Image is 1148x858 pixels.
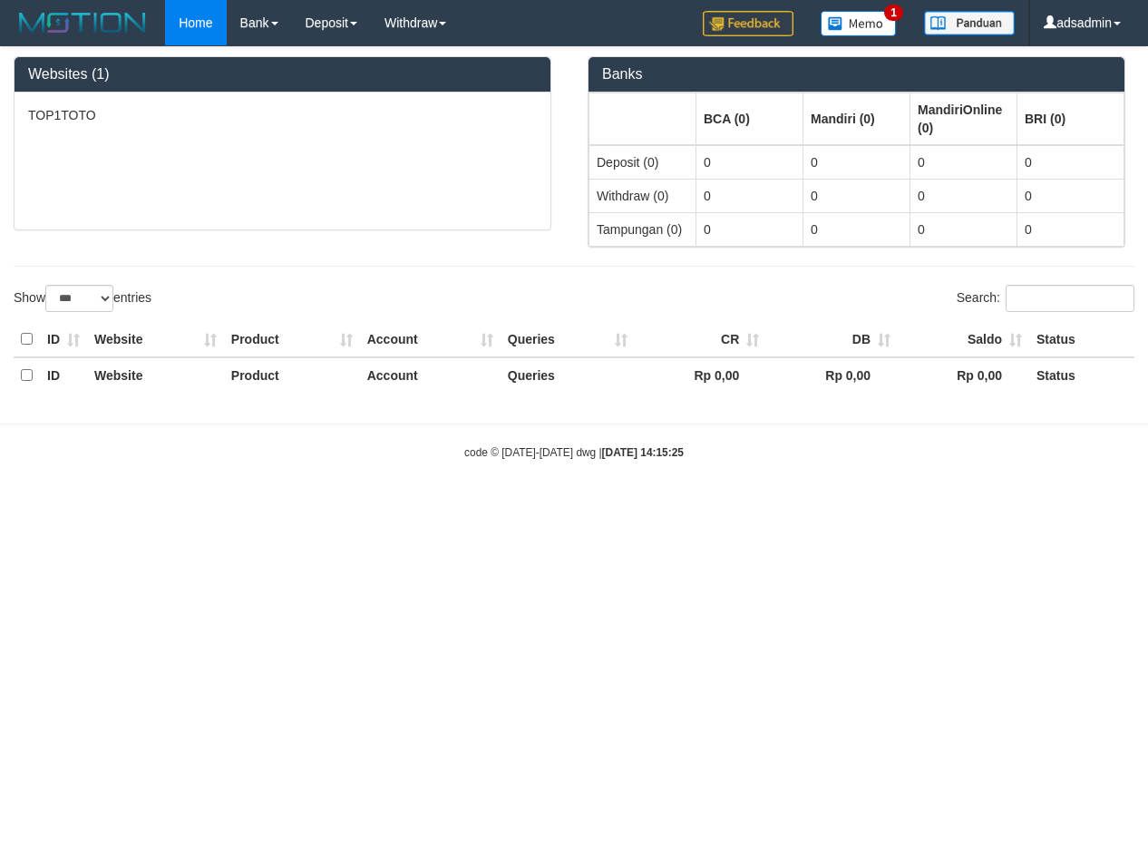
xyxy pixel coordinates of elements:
th: ID [40,357,87,393]
th: Group: activate to sort column ascending [1017,93,1124,145]
td: 0 [803,145,910,180]
img: panduan.png [924,11,1015,35]
th: DB [766,322,898,357]
th: Website [87,357,224,393]
td: 0 [696,145,803,180]
img: Button%20Memo.svg [821,11,897,36]
th: Group: activate to sort column ascending [910,93,1017,145]
td: 0 [1017,145,1124,180]
span: 1 [884,5,903,21]
th: Rp 0,00 [898,357,1029,393]
td: 0 [1017,179,1124,212]
td: Deposit (0) [589,145,696,180]
td: 0 [803,212,910,246]
th: Account [360,357,501,393]
img: Feedback.jpg [703,11,793,36]
td: 0 [910,145,1017,180]
img: MOTION_logo.png [14,9,151,36]
th: CR [635,322,766,357]
p: TOP1TOTO [28,106,537,124]
td: 0 [910,212,1017,246]
th: Saldo [898,322,1029,357]
th: Status [1029,322,1134,357]
label: Search: [957,285,1134,312]
th: Group: activate to sort column ascending [589,93,696,145]
label: Show entries [14,285,151,312]
small: code © [DATE]-[DATE] dwg | [464,446,684,459]
strong: [DATE] 14:15:25 [602,446,684,459]
td: 0 [803,179,910,212]
th: Group: activate to sort column ascending [803,93,910,145]
td: Withdraw (0) [589,179,696,212]
th: Product [224,357,360,393]
th: Group: activate to sort column ascending [696,93,803,145]
th: Rp 0,00 [635,357,766,393]
td: 0 [910,179,1017,212]
th: Account [360,322,501,357]
select: Showentries [45,285,113,312]
td: 0 [696,179,803,212]
input: Search: [1006,285,1134,312]
th: Product [224,322,360,357]
th: Queries [501,357,636,393]
h3: Banks [602,66,1111,83]
h3: Websites (1) [28,66,537,83]
th: Queries [501,322,636,357]
th: Rp 0,00 [766,357,898,393]
th: ID [40,322,87,357]
td: Tampungan (0) [589,212,696,246]
td: 0 [1017,212,1124,246]
td: 0 [696,212,803,246]
th: Website [87,322,224,357]
th: Status [1029,357,1134,393]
